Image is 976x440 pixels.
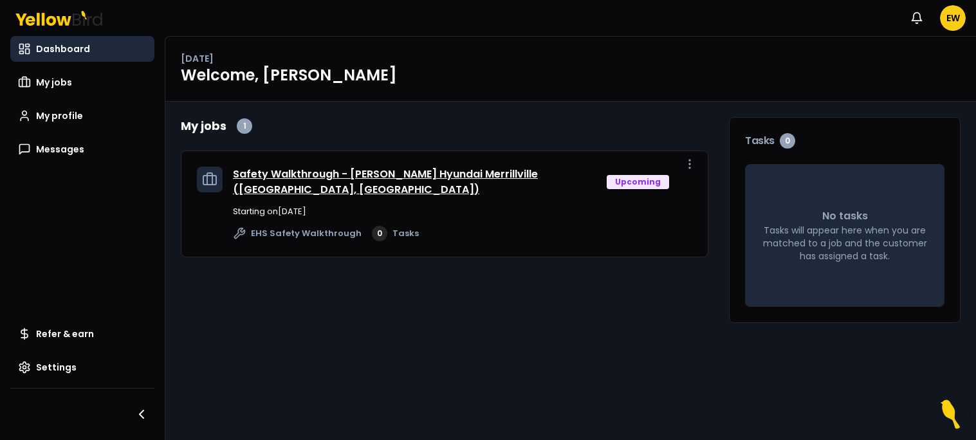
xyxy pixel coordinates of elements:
p: [DATE] [181,52,214,65]
p: Tasks will appear here when you are matched to a job and the customer has assigned a task. [761,224,928,262]
span: Messages [36,143,84,156]
div: Upcoming [607,175,669,189]
span: Refer & earn [36,327,94,340]
h3: Tasks [745,133,944,149]
div: 0 [372,226,387,241]
div: 1 [237,118,252,134]
div: 0 [780,133,795,149]
a: Dashboard [10,36,154,62]
a: My profile [10,103,154,129]
a: My jobs [10,69,154,95]
p: Starting on [DATE] [233,205,692,218]
a: Messages [10,136,154,162]
h1: Welcome, [PERSON_NAME] [181,65,961,86]
span: My jobs [36,76,72,89]
span: Dashboard [36,42,90,55]
p: No tasks [822,208,868,224]
span: EW [940,5,966,31]
button: Open Resource Center [931,395,970,434]
h2: My jobs [181,117,226,135]
a: 0Tasks [372,226,419,241]
a: Safety Walkthrough - [PERSON_NAME] Hyundai Merrillville ([GEOGRAPHIC_DATA], [GEOGRAPHIC_DATA]) [233,167,538,197]
a: Settings [10,354,154,380]
span: EHS Safety Walkthrough [251,227,362,240]
span: Settings [36,361,77,374]
span: My profile [36,109,83,122]
a: Refer & earn [10,321,154,347]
